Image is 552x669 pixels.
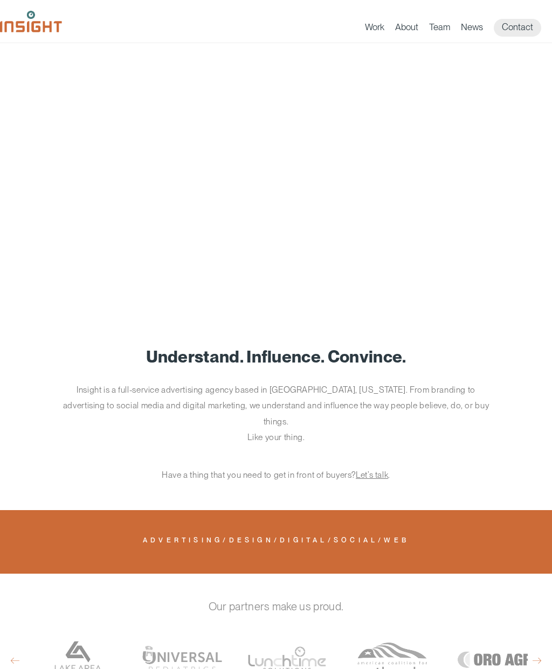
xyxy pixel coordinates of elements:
[143,537,223,547] a: Advertising
[429,22,450,37] a: Team
[280,537,328,547] a: Digital
[16,347,536,366] h1: Understand. Influence. Convince.
[365,22,384,37] a: Work
[533,656,541,666] button: Next
[461,22,483,37] a: News
[395,22,418,37] a: About
[356,470,388,480] a: Let’s talk
[229,537,274,547] a: Design
[334,537,378,547] a: Social
[11,656,19,666] button: Previous
[494,19,541,37] a: Contact
[223,537,229,543] span: /
[274,537,280,543] span: /
[365,19,552,37] nav: primary navigation menu
[384,537,409,547] a: Web
[60,467,492,483] p: Have a thing that you need to get in front of buyers? .
[60,382,492,445] p: Insight is a full-service advertising agency based in [GEOGRAPHIC_DATA], [US_STATE]. From brandin...
[328,537,334,543] span: /
[378,537,384,543] span: /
